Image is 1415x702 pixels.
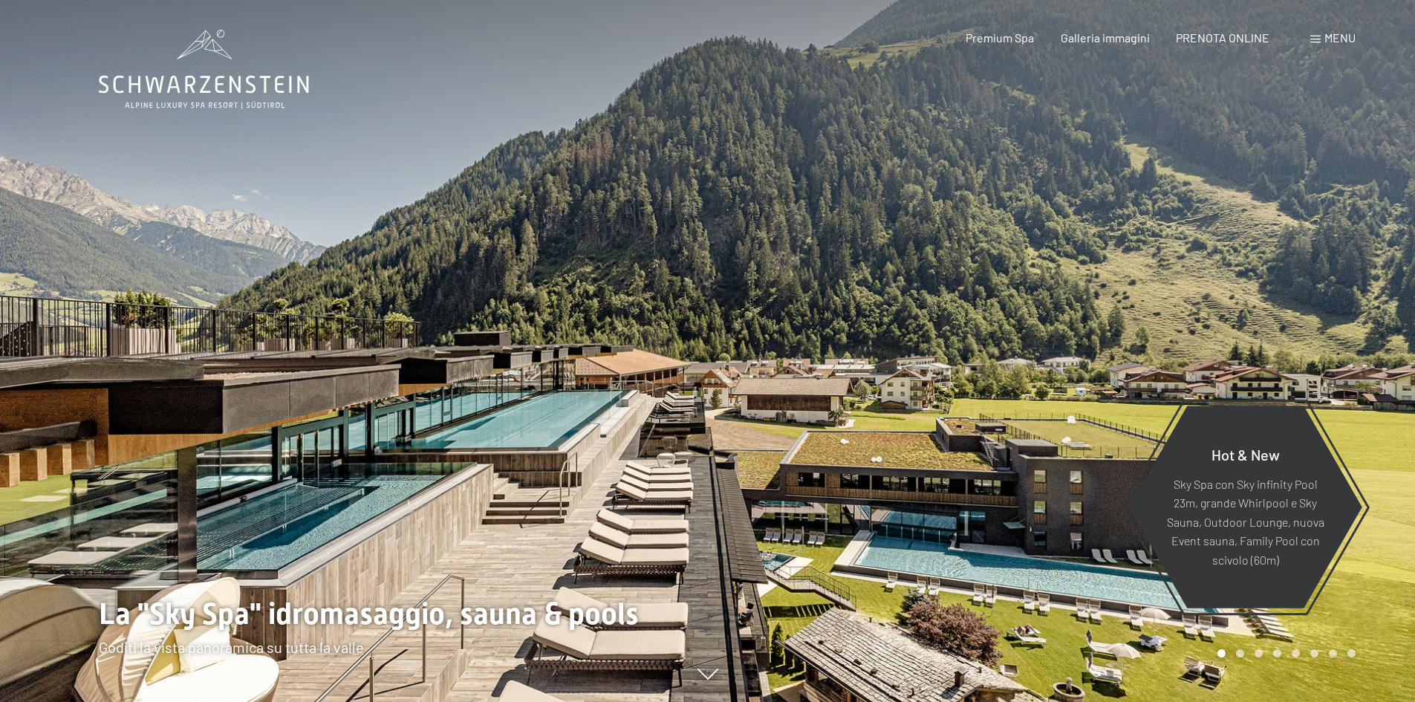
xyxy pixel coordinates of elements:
div: Carousel Page 8 [1347,649,1356,657]
div: Carousel Page 1 (Current Slide) [1217,649,1226,657]
div: Carousel Page 2 [1236,649,1244,657]
div: Carousel Page 6 [1310,649,1318,657]
a: PRENOTA ONLINE [1176,30,1269,45]
div: Carousel Page 4 [1273,649,1281,657]
span: Menu [1324,30,1356,45]
div: Carousel Pagination [1212,649,1356,657]
span: Hot & New [1211,445,1280,463]
p: Sky Spa con Sky infinity Pool 23m, grande Whirlpool e Sky Sauna, Outdoor Lounge, nuova Event saun... [1165,474,1326,569]
div: Carousel Page 5 [1292,649,1300,657]
div: Carousel Page 3 [1255,649,1263,657]
a: Galleria immagini [1061,30,1150,45]
a: Hot & New Sky Spa con Sky infinity Pool 23m, grande Whirlpool e Sky Sauna, Outdoor Lounge, nuova ... [1128,405,1363,609]
div: Carousel Page 7 [1329,649,1337,657]
a: Premium Spa [966,30,1034,45]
